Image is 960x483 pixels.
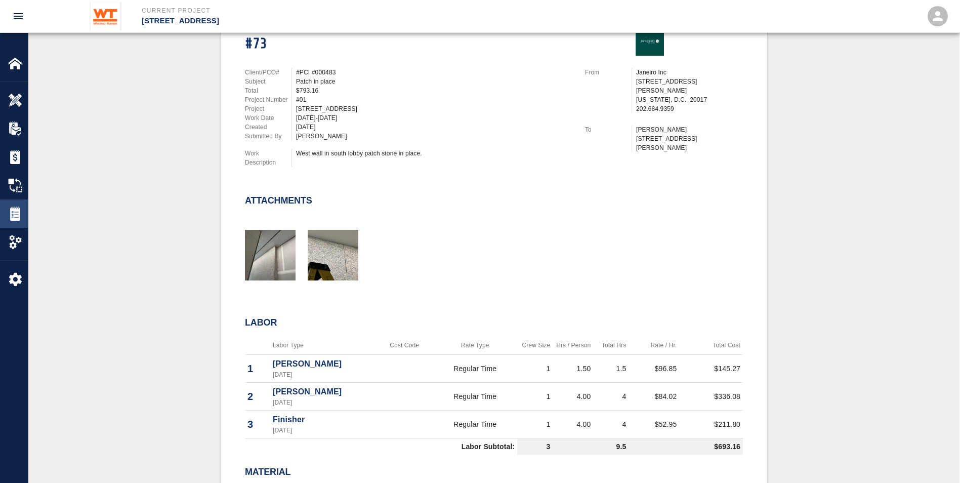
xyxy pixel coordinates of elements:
[296,149,573,158] div: West wall in south lobby patch stone in place.
[296,132,573,141] div: [PERSON_NAME]
[296,86,573,95] div: $793.16
[433,355,517,383] td: Regular Time
[245,438,517,455] td: Labor Subtotal:
[142,6,535,15] p: Current Project
[245,35,573,53] h1: #73
[593,411,629,438] td: 4
[433,411,517,438] td: Regular Time
[629,411,679,438] td: $52.95
[247,417,268,432] p: 3
[636,68,743,77] p: Janeiro Inc
[245,95,291,104] p: Project Number
[296,68,573,77] div: #PCI #000483
[553,383,593,411] td: 4.00
[273,386,373,398] p: [PERSON_NAME]
[593,336,629,355] th: Total Hrs
[296,123,573,132] div: [DATE]
[629,438,743,455] td: $693.16
[273,414,373,426] p: Finisher
[636,134,743,152] p: [STREET_ADDRESS][PERSON_NAME]
[517,383,553,411] td: 1
[629,383,679,411] td: $84.02
[245,123,291,132] p: Created
[296,77,573,86] div: Patch in place
[593,383,629,411] td: 4
[517,336,553,355] th: Crew Size
[245,317,743,329] h2: Labor
[247,389,268,404] p: 2
[273,358,373,370] p: [PERSON_NAME]
[273,398,373,407] p: [DATE]
[296,95,573,104] div: #01
[679,383,743,411] td: $336.08
[245,149,291,167] p: Work Description
[585,125,632,134] p: To
[376,336,433,355] th: Cost Code
[629,336,679,355] th: Rate / Hr.
[245,86,291,95] p: Total
[273,370,373,379] p: [DATE]
[245,68,291,77] p: Client/PCO#
[245,113,291,123] p: Work Date
[517,411,553,438] td: 1
[296,113,573,123] div: [DATE]-[DATE]
[679,411,743,438] td: $211.80
[90,2,121,30] img: Whiting-Turner
[245,77,291,86] p: Subject
[553,438,629,455] td: 9.5
[909,434,960,483] iframe: Chat Widget
[245,230,296,280] img: thumbnail
[247,361,268,376] p: 1
[273,426,373,435] p: [DATE]
[679,336,743,355] th: Total Cost
[593,355,629,383] td: 1.5
[679,355,743,383] td: $145.27
[245,467,743,478] h2: Material
[270,336,376,355] th: Labor Type
[245,195,312,207] h2: Attachments
[245,104,291,113] p: Project
[433,336,517,355] th: Rate Type
[636,77,743,104] p: [STREET_ADDRESS][PERSON_NAME] [US_STATE], D.C. 20017
[553,411,593,438] td: 4.00
[553,336,593,355] th: Hrs / Person
[517,438,553,455] td: 3
[308,230,358,280] img: thumbnail
[296,104,573,113] div: [STREET_ADDRESS]
[6,4,30,28] button: open drawer
[433,383,517,411] td: Regular Time
[245,132,291,141] p: Submitted By
[142,15,535,27] p: [STREET_ADDRESS]
[636,27,664,56] img: Janeiro Inc
[629,355,679,383] td: $96.85
[585,68,632,77] p: From
[636,104,743,113] p: 202.684.9359
[636,125,743,134] p: [PERSON_NAME]
[553,355,593,383] td: 1.50
[517,355,553,383] td: 1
